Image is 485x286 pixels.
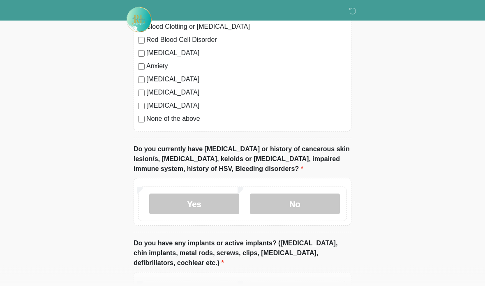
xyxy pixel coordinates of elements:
label: Anxiety [146,62,347,71]
label: [MEDICAL_DATA] [146,48,347,58]
img: Rehydrate Aesthetics & Wellness Logo [125,6,152,33]
input: [MEDICAL_DATA] [138,51,145,57]
label: [MEDICAL_DATA] [146,88,347,98]
input: [MEDICAL_DATA] [138,103,145,110]
input: [MEDICAL_DATA] [138,90,145,97]
input: Red Blood Cell Disorder [138,37,145,44]
label: [MEDICAL_DATA] [146,75,347,85]
input: None of the above [138,116,145,123]
label: Do you currently have [MEDICAL_DATA] or history of cancerous skin lesion/s, [MEDICAL_DATA], keloi... [134,145,351,174]
input: [MEDICAL_DATA] [138,77,145,83]
label: Red Blood Cell Disorder [146,35,347,45]
label: No [250,194,340,214]
label: Do you have any implants or active implants? ([MEDICAL_DATA], chin implants, metal rods, screws, ... [134,239,351,268]
label: Yes [149,194,239,214]
input: Anxiety [138,64,145,70]
label: None of the above [146,114,347,124]
label: [MEDICAL_DATA] [146,101,347,111]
